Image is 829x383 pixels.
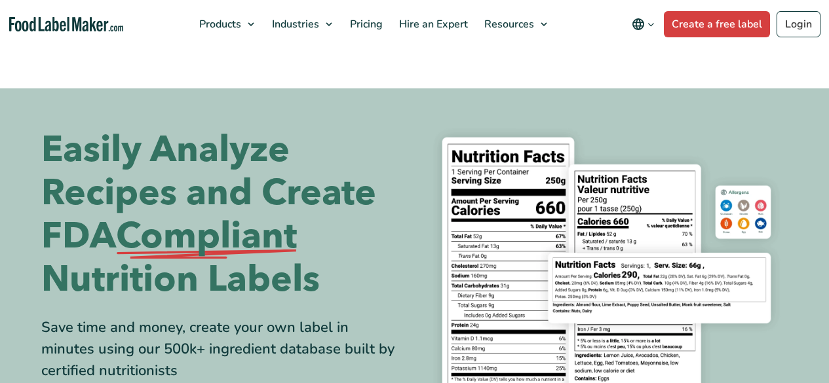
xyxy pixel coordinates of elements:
span: Industries [268,17,320,31]
h1: Easily Analyze Recipes and Create FDA Nutrition Labels [41,128,405,301]
a: Login [777,11,820,37]
span: Compliant [116,215,297,258]
span: Pricing [346,17,384,31]
span: Hire an Expert [395,17,469,31]
a: Food Label Maker homepage [9,17,123,32]
div: Save time and money, create your own label in minutes using our 500k+ ingredient database built b... [41,317,405,382]
span: Resources [480,17,535,31]
span: Products [195,17,242,31]
button: Change language [623,11,664,37]
a: Create a free label [664,11,770,37]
